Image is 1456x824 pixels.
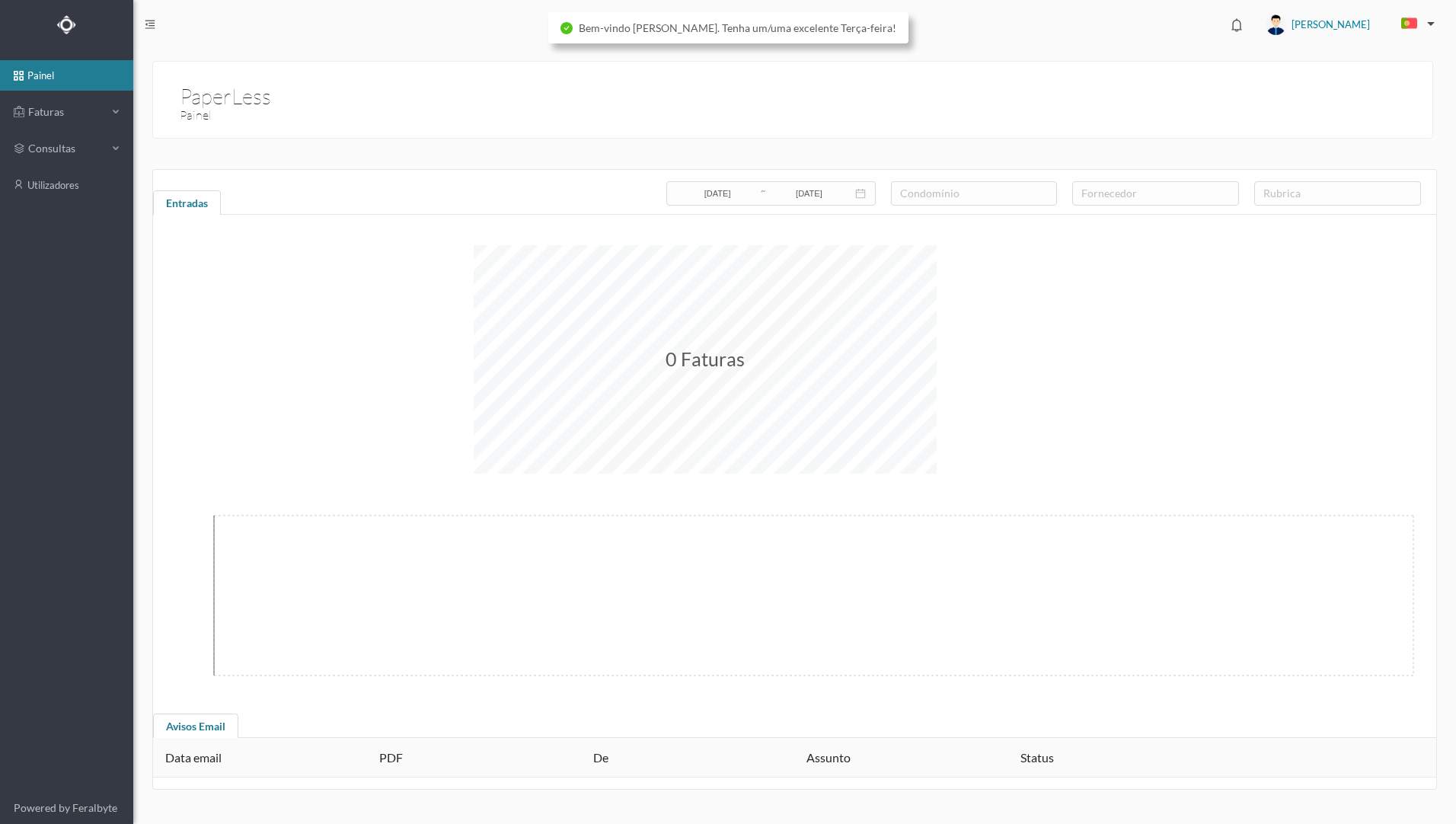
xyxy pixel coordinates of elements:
[180,80,271,86] h1: PaperLess
[806,750,851,765] span: Assunto
[145,19,155,30] i: icon: menu-fold
[1081,186,1223,201] div: fornecedor
[1389,12,1441,37] button: PT
[24,104,108,120] span: Faturas
[165,750,222,765] span: Data email
[57,15,76,34] img: Logo
[900,186,1042,201] div: condomínio
[1227,15,1247,35] i: icon: bell
[1266,14,1286,35] img: user_titan3.af2715ee.jpg
[593,750,608,765] span: De
[855,188,866,199] i: icon: calendar
[675,185,759,202] input: Data inicial
[153,190,221,221] div: Entradas
[1263,186,1405,201] div: rubrica
[28,141,104,156] span: consultas
[1020,750,1054,765] span: Status
[379,750,403,765] span: PDF
[560,22,573,34] i: icon: check-circle
[153,714,238,744] div: Avisos Email
[666,347,745,370] span: 0 Faturas
[180,106,800,125] h3: Painel
[579,21,896,34] span: Bem-vindo [PERSON_NAME]. Tenha um/uma excelente Terça-feira!
[767,185,851,202] input: Data final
